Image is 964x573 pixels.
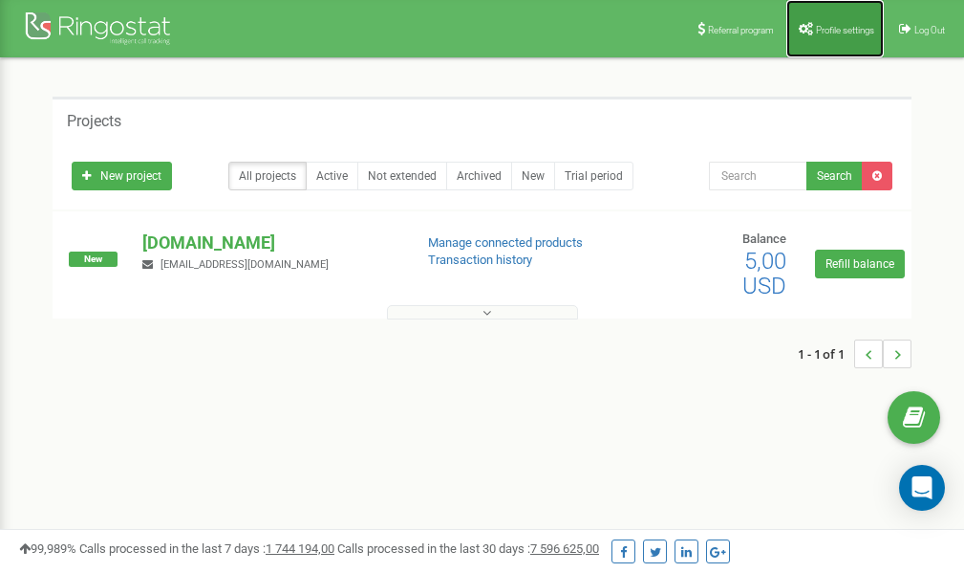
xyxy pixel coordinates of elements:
[72,162,172,190] a: New project
[357,162,447,190] a: Not extended
[446,162,512,190] a: Archived
[511,162,555,190] a: New
[554,162,633,190] a: Trial period
[742,248,786,299] span: 5,00 USD
[79,541,334,556] span: Calls processed in the last 7 days :
[914,25,945,35] span: Log Out
[19,541,76,556] span: 99,989%
[69,252,118,267] span: New
[815,250,905,278] a: Refill balance
[742,231,786,246] span: Balance
[530,541,599,556] u: 7 596 625,00
[337,541,599,556] span: Calls processed in the last 30 days :
[428,253,532,267] a: Transaction history
[899,465,945,511] div: Open Intercom Messenger
[428,235,583,250] a: Manage connected products
[67,113,121,130] h5: Projects
[798,320,911,387] nav: ...
[816,25,874,35] span: Profile settings
[798,340,854,368] span: 1 - 1 of 1
[709,162,807,190] input: Search
[306,162,358,190] a: Active
[708,25,774,35] span: Referral program
[806,162,863,190] button: Search
[161,258,329,271] span: [EMAIL_ADDRESS][DOMAIN_NAME]
[142,231,396,255] p: [DOMAIN_NAME]
[228,162,307,190] a: All projects
[266,541,334,556] u: 1 744 194,00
